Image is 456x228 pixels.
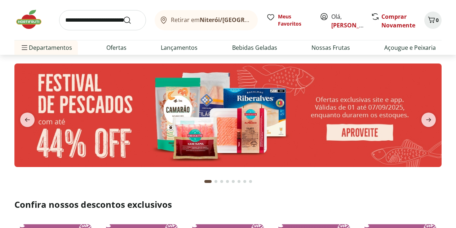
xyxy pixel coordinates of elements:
[20,39,29,56] button: Menu
[14,63,442,167] img: pescados
[424,12,442,29] button: Carrinho
[200,16,282,24] b: Niterói/[GEOGRAPHIC_DATA]
[20,39,72,56] span: Departamentos
[242,173,248,190] button: Go to page 7 from fs-carousel
[219,173,225,190] button: Go to page 3 from fs-carousel
[230,173,236,190] button: Go to page 5 from fs-carousel
[381,13,415,29] a: Comprar Novamente
[236,173,242,190] button: Go to page 6 from fs-carousel
[155,10,258,30] button: Retirar emNiterói/[GEOGRAPHIC_DATA]
[14,9,50,30] img: Hortifruti
[278,13,311,27] span: Meus Favoritos
[436,17,439,23] span: 0
[331,21,378,29] a: [PERSON_NAME]
[248,173,253,190] button: Go to page 8 from fs-carousel
[384,43,436,52] a: Açougue e Peixaria
[106,43,127,52] a: Ofertas
[331,12,363,30] span: Olá,
[14,199,442,210] h2: Confira nossos descontos exclusivos
[225,173,230,190] button: Go to page 4 from fs-carousel
[59,10,146,30] input: search
[266,13,311,27] a: Meus Favoritos
[203,173,213,190] button: Current page from fs-carousel
[311,43,350,52] a: Nossas Frutas
[161,43,198,52] a: Lançamentos
[232,43,277,52] a: Bebidas Geladas
[171,17,251,23] span: Retirar em
[123,16,140,25] button: Submit Search
[213,173,219,190] button: Go to page 2 from fs-carousel
[416,113,442,127] button: next
[14,113,40,127] button: previous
